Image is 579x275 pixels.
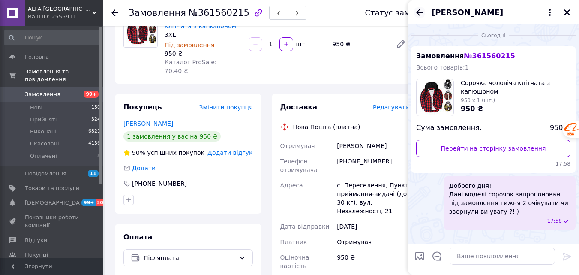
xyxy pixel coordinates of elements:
button: Закрити [562,7,572,18]
button: Назад [414,7,425,18]
span: Покупець [123,103,162,111]
span: Змінити покупця [199,104,253,111]
span: Телефон отримувача [280,158,318,173]
span: [DEMOGRAPHIC_DATA] [25,199,88,207]
span: 30 [96,199,105,206]
span: Сорочка чоловіча клітчата з капюшоном [461,79,570,96]
div: шт. [294,40,308,48]
span: Товари та послуги [25,184,79,192]
input: Пошук [4,30,101,45]
span: Дата відправки [280,223,330,230]
span: Відгуки [25,236,47,244]
span: Нові [30,104,42,112]
span: [PERSON_NAME] [432,7,503,18]
span: Замовлення [416,52,515,60]
span: Отримувач [280,142,315,149]
button: [PERSON_NAME] [432,7,555,18]
span: Покупці [25,251,48,259]
div: [DATE] [335,219,411,234]
span: Післяплата [144,253,235,263]
span: Замовлення [129,8,186,18]
span: 950 ₴ [461,105,483,113]
span: 150 [91,104,100,112]
div: [PHONE_NUMBER] [131,179,188,188]
span: Скасовані [30,140,59,148]
div: [PERSON_NAME] [335,138,411,154]
span: 99+ [84,91,99,98]
span: Виконані [30,128,57,136]
div: 950 ₴ [335,250,411,274]
span: Сьогодні [478,32,509,39]
span: 6821 [88,128,100,136]
span: Додати [132,165,156,172]
div: 950 ₴ [329,38,389,50]
button: Відкрити шаблони відповідей [432,251,443,262]
span: 90% [132,149,145,156]
span: Замовлення та повідомлення [25,68,103,83]
span: Адреса [280,182,303,189]
span: Сума замовлення: [416,123,482,133]
a: Редагувати [392,36,409,53]
span: Всього товарів: 1 [416,64,469,71]
span: Редагувати [373,104,409,111]
span: Додати відгук [207,149,252,156]
span: Оціночна вартість [280,254,309,269]
div: успішних покупок [123,148,204,157]
span: 17:58 12.09.2025 [547,218,562,225]
span: Оплата [123,233,152,241]
div: Отримувач [335,234,411,250]
span: Доставка [280,103,318,111]
div: 1 замовлення у вас на 950 ₴ [123,131,221,142]
span: 950 x 1 (шт.) [461,97,495,103]
a: Перейти на сторінку замовлення [416,140,570,157]
div: [PHONE_NUMBER] [335,154,411,178]
span: 8 [97,152,100,160]
img: Сорочка чоловіча клітчата з капюшоном [124,14,157,47]
span: Під замовлення [165,42,214,48]
span: Доброго дня! Дані моделі сорочок запропоновані під замовлення тижня 2 очікувати чи звернули ви ув... [449,181,570,216]
span: 4136 [88,140,100,148]
span: Головна [25,53,49,61]
span: 17:58 12.09.2025 [416,160,570,168]
span: Замовлення [25,91,60,98]
span: Каталог ProSale: 70.40 ₴ [165,59,216,74]
span: 950 ₴ [550,123,570,133]
div: с. Переселення, Пункт приймання-видачі (до 30 кг): вул. Незалежності, 21 [335,178,411,219]
span: 11 [88,170,99,177]
span: 99+ [81,199,96,206]
div: 3XL [165,30,242,39]
span: 324 [91,116,100,124]
span: Повідомлення [25,170,66,178]
span: Платник [280,239,307,245]
img: 5757651719_w100_h100_sorochka-cholovicha-sportivna.jpg [417,79,453,116]
span: №361560215 [189,8,249,18]
div: Статус замовлення [365,9,444,17]
div: 950 ₴ [165,49,242,58]
a: Сорочка чоловіча клітчата з капюшоном [165,14,236,30]
div: Нова Пошта (платна) [291,123,363,131]
a: [PERSON_NAME] [123,120,173,127]
div: Ваш ID: 2555911 [28,13,103,21]
span: Прийняті [30,116,57,124]
span: ALFA UKRAINE [28,5,92,13]
div: 12.09.2025 [411,31,576,39]
span: Оплачені [30,152,57,160]
div: Повернутися назад [111,9,118,17]
span: № 361560215 [464,52,515,60]
span: Показники роботи компанії [25,214,79,229]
